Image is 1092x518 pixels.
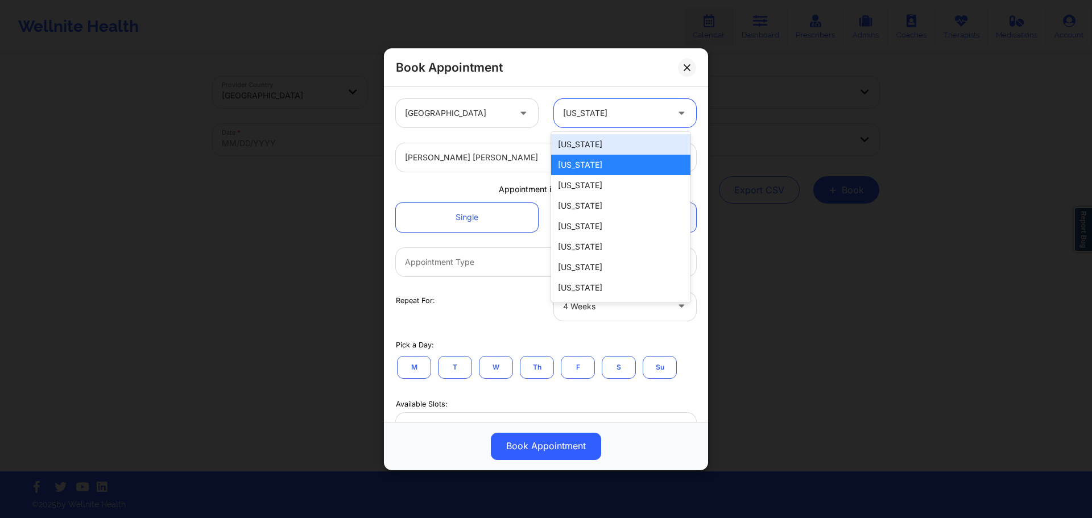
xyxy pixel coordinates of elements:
[551,155,690,175] div: [US_STATE]
[396,202,538,231] a: Single
[551,237,690,257] div: [US_STATE]
[551,134,690,155] div: [US_STATE]
[551,196,690,216] div: [US_STATE]
[396,60,503,75] h2: Book Appointment
[551,257,690,277] div: [US_STATE]
[561,355,595,378] button: F
[388,184,704,195] div: Appointment information:
[602,355,636,378] button: S
[520,355,554,378] button: Th
[491,432,601,459] button: Book Appointment
[551,298,690,318] div: [US_STATE][GEOGRAPHIC_DATA]
[396,399,696,409] div: Available Slots:
[563,292,668,320] div: 4 Weeks
[563,99,668,127] div: [US_STATE]
[643,355,677,378] button: Su
[396,339,696,350] div: Pick a Day:
[396,295,538,305] div: Repeat For:
[551,216,690,237] div: [US_STATE]
[551,277,690,298] div: [US_STATE]
[479,355,513,378] button: W
[405,143,656,172] div: [PERSON_NAME] [PERSON_NAME]
[438,355,472,378] button: T
[405,99,510,127] div: [GEOGRAPHIC_DATA]
[551,175,690,196] div: [US_STATE]
[397,355,431,378] button: M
